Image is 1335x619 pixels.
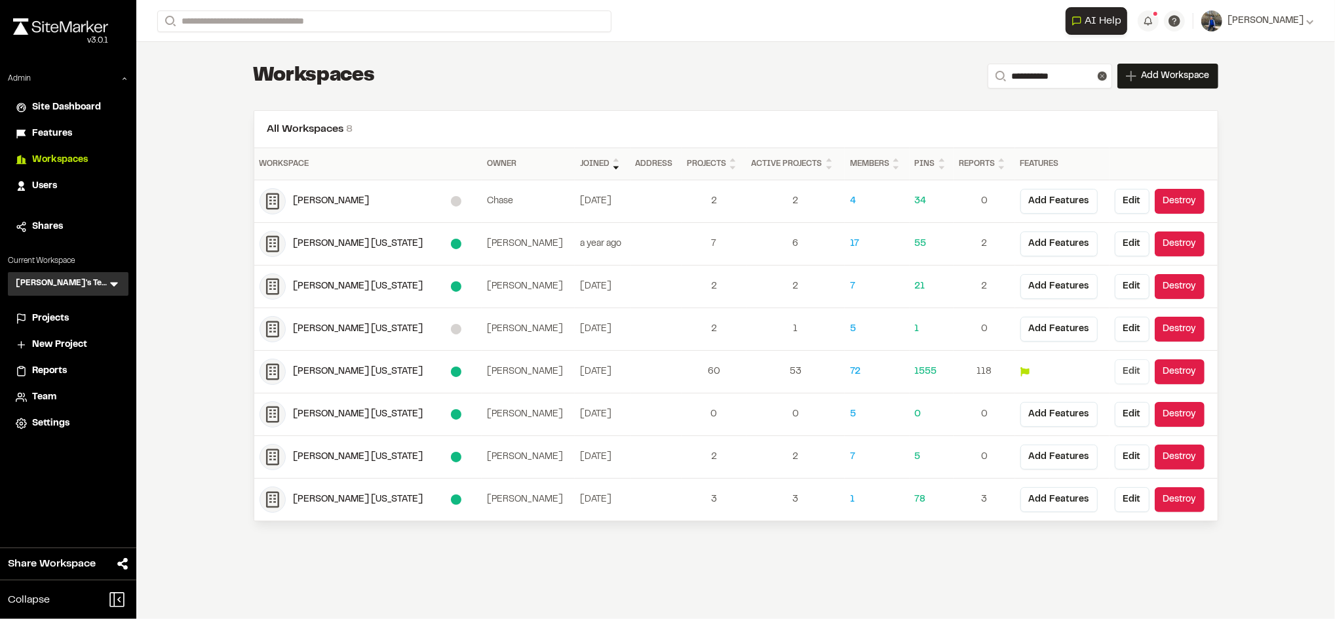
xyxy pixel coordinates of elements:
a: 34 [915,194,949,209]
a: Projects [16,311,121,326]
div: December 18, 2024 11:34 AM GMT-3 [580,407,625,422]
a: 2 [687,322,741,336]
a: 2 [959,237,1009,251]
a: [PERSON_NAME] [US_STATE] [260,359,477,385]
button: Destroy [1155,231,1205,256]
a: 0 [915,407,949,422]
span: Add Workspace [1142,70,1210,83]
div: Chase [487,194,570,209]
div: July 14, 2025 10:07 AM GMT-3 [580,322,625,336]
div: Kimley Horn Texas [294,365,451,379]
a: Edit [1115,402,1150,427]
a: 1555 [915,365,949,379]
button: Add Features [1020,231,1098,256]
p: Current Workspace [8,255,128,267]
a: 5 [850,322,904,336]
a: Edit [1115,189,1150,214]
button: Destroy [1155,189,1205,214]
button: Edit [1115,317,1150,342]
div: July 22, 2025 6:26 PM GMT-3 [580,492,625,507]
div: May 22, 2025 10:49 AM GMT-3 [580,279,625,294]
button: Edit [1115,445,1150,469]
div: 2 [687,194,741,209]
a: 7 [850,450,904,464]
a: 78 [915,492,949,507]
div: Oh geez...please don't... [13,35,108,47]
a: 55 [915,237,949,251]
button: Edit [1115,487,1150,512]
button: Edit [1115,359,1150,384]
a: Edit [1115,231,1150,256]
span: Site Dashboard [32,100,101,115]
span: Users [32,179,57,193]
a: 53 [752,365,840,379]
div: 5 [850,407,904,422]
a: [PERSON_NAME] [US_STATE] [260,401,477,428]
a: 0 [959,322,1009,336]
div: No active subscription [451,324,461,334]
a: 5 [915,450,949,464]
a: 0 [687,407,741,422]
button: Destroy [1155,317,1205,342]
a: 2 [687,450,741,464]
a: 7 [850,279,904,294]
a: 3 [687,492,741,507]
a: 2 [752,194,840,209]
a: 0 [959,194,1009,209]
a: 4 [850,194,904,209]
button: [PERSON_NAME] [1201,10,1314,31]
div: 3 [752,492,840,507]
div: 3 [959,492,1009,507]
span: Features [32,127,72,141]
div: Kimley Horn Georgia [294,322,451,336]
a: 1 [915,322,949,336]
a: 6 [752,237,840,251]
a: 21 [915,279,949,294]
a: 1 [850,492,904,507]
span: Projects [32,311,69,326]
div: Features [1020,158,1104,170]
div: [PERSON_NAME] [487,365,570,379]
div: Address [636,158,676,170]
div: Pins [915,156,949,172]
button: Destroy [1155,274,1205,299]
div: 60 [687,365,741,379]
div: 1 [752,322,840,336]
a: [PERSON_NAME] [US_STATE] [260,273,477,300]
a: 7 [687,237,741,251]
a: 72 [850,365,904,379]
button: Destroy [1155,359,1205,384]
h3: [PERSON_NAME]'s Test [16,277,107,290]
p: Admin [8,73,31,85]
a: Features [16,127,121,141]
span: [PERSON_NAME] [1228,14,1304,28]
div: Starter [451,409,461,420]
div: 2 [959,279,1009,294]
div: 0 [959,450,1009,464]
div: Joined [580,156,625,172]
div: 2 [752,450,840,464]
a: [PERSON_NAME] [US_STATE] [260,444,477,470]
div: August 13, 2024 4:04 PM GMT-3 [580,237,625,251]
div: Kimley-horn [294,194,451,209]
a: Workspaces [16,153,121,167]
div: 118 [959,365,1009,379]
a: Reports [16,364,121,378]
button: Edit [1115,274,1150,299]
img: rebrand.png [13,18,108,35]
button: Destroy [1155,402,1205,427]
button: Add Features [1020,487,1098,512]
